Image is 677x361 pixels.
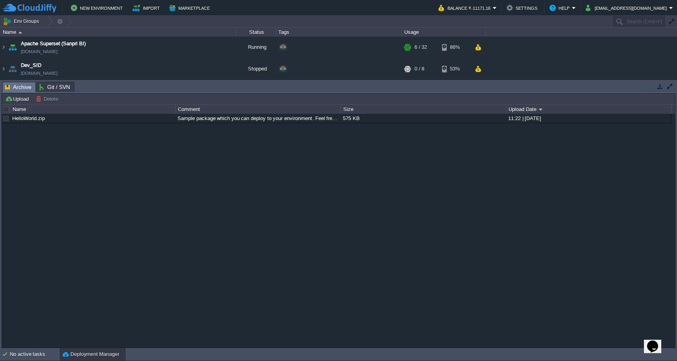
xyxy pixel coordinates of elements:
[5,95,31,102] button: Upload
[3,16,42,27] button: Env Groups
[7,58,18,80] img: AMDAwAAAACH5BAEAAAAALAAAAAABAAEAAAICRAEAOw==
[414,37,427,58] div: 6 / 32
[506,114,671,123] div: 11:22 | [DATE]
[0,37,7,58] img: AMDAwAAAACH5BAEAAAAALAAAAAABAAEAAAICRAEAOw==
[237,37,276,58] div: Running
[11,105,175,114] div: Name
[21,48,57,56] a: [DOMAIN_NAME]
[63,350,119,358] button: Deployment Manager
[18,31,22,33] img: AMDAwAAAACH5BAEAAAAALAAAAAABAAEAAAICRAEAOw==
[586,3,669,13] button: [EMAIL_ADDRESS][DOMAIN_NAME]
[276,28,401,37] div: Tags
[12,115,45,121] a: HelloWorld.zip
[176,105,340,114] div: Comment
[402,28,485,37] div: Usage
[176,114,340,123] div: Sample package which you can deploy to your environment. Feel free to delete and upload a package...
[36,95,61,102] button: Delete
[169,3,212,13] button: Marketplace
[442,37,468,58] div: 86%
[237,28,276,37] div: Status
[0,58,7,80] img: AMDAwAAAACH5BAEAAAAALAAAAAABAAEAAAICRAEAOw==
[133,3,162,13] button: Import
[237,58,276,80] div: Stopped
[438,3,493,13] button: Balance ₹-11171.16
[5,82,31,92] span: Archive
[341,114,505,123] div: 575 KB
[7,37,18,58] img: AMDAwAAAACH5BAEAAAAALAAAAAABAAEAAAICRAEAOw==
[507,3,540,13] button: Settings
[21,61,41,69] a: Dev_SID
[442,58,468,80] div: 53%
[1,28,236,37] div: Name
[71,3,125,13] button: New Environment
[10,348,59,361] div: No active tasks
[549,3,572,13] button: Help
[21,40,86,48] a: Apache Superset (Sanpri BI)
[39,82,70,92] span: Git / SVN
[414,58,424,80] div: 0 / 8
[507,105,671,114] div: Upload Date
[644,330,669,353] iframe: chat widget
[3,3,56,13] img: CloudJiffy
[21,69,57,77] a: [DOMAIN_NAME]
[341,105,506,114] div: Size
